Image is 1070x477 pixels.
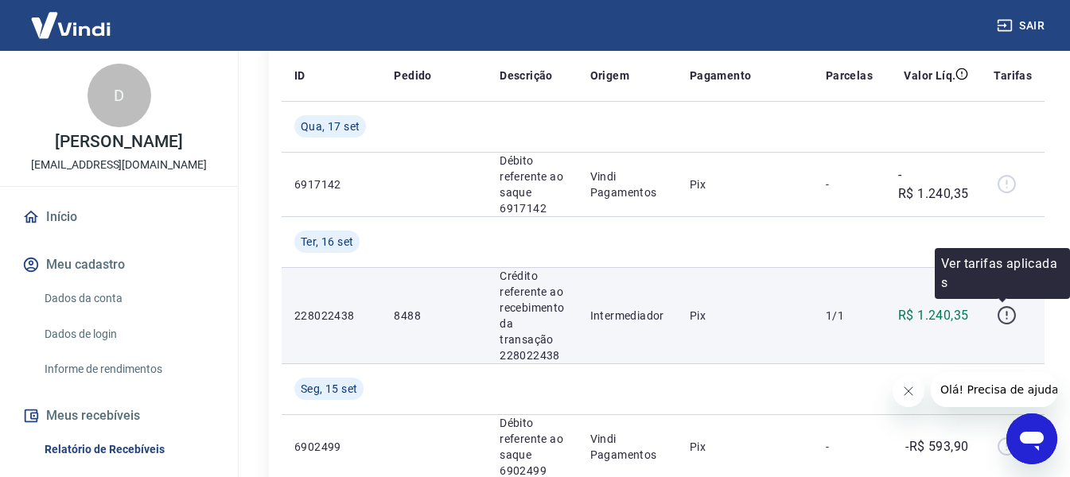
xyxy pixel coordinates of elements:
p: Parcelas [826,68,873,83]
p: Pedido [394,68,431,83]
a: Dados da conta [38,282,219,315]
p: Origem [590,68,629,83]
p: Descrição [500,68,553,83]
img: Vindi [19,1,123,49]
p: -R$ 1.240,35 [898,165,968,204]
p: Pix [690,308,800,324]
a: Informe de rendimentos [38,353,219,386]
p: ID [294,68,305,83]
button: Meus recebíveis [19,398,219,433]
p: R$ 1.240,35 [898,306,968,325]
p: Intermediador [590,308,664,324]
p: Pix [690,176,800,192]
span: Qua, 17 set [301,118,360,134]
p: 1/1 [826,308,873,324]
iframe: Mensagem da empresa [931,372,1057,407]
p: - [826,176,873,192]
p: - [826,439,873,455]
span: Seg, 15 set [301,381,357,397]
span: Olá! Precisa de ajuda? [10,11,134,24]
p: 228022438 [294,308,368,324]
span: Ter, 16 set [301,234,353,250]
p: -R$ 593,90 [905,437,968,456]
p: Crédito referente ao recebimento da transação 228022438 [500,268,564,363]
p: [PERSON_NAME] [55,134,182,150]
a: Dados de login [38,318,219,351]
p: Valor Líq. [904,68,955,83]
iframe: Botão para abrir a janela de mensagens [1006,413,1057,464]
p: Ver tarifas aplicadas [941,254,1064,293]
div: D [88,64,151,127]
a: Início [19,200,219,235]
p: [EMAIL_ADDRESS][DOMAIN_NAME] [31,157,207,173]
a: Relatório de Recebíveis [38,433,219,466]
p: 6917142 [294,176,368,192]
p: 6902499 [294,439,368,455]
p: Vindi Pagamentos [590,169,664,200]
p: Tarifas [994,68,1032,83]
p: Débito referente ao saque 6917142 [500,153,564,216]
button: Meu cadastro [19,247,219,282]
p: Pagamento [690,68,752,83]
p: 8488 [394,308,474,324]
p: Vindi Pagamentos [590,431,664,463]
p: Pix [690,439,800,455]
button: Sair [994,11,1051,41]
iframe: Fechar mensagem [893,375,924,407]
